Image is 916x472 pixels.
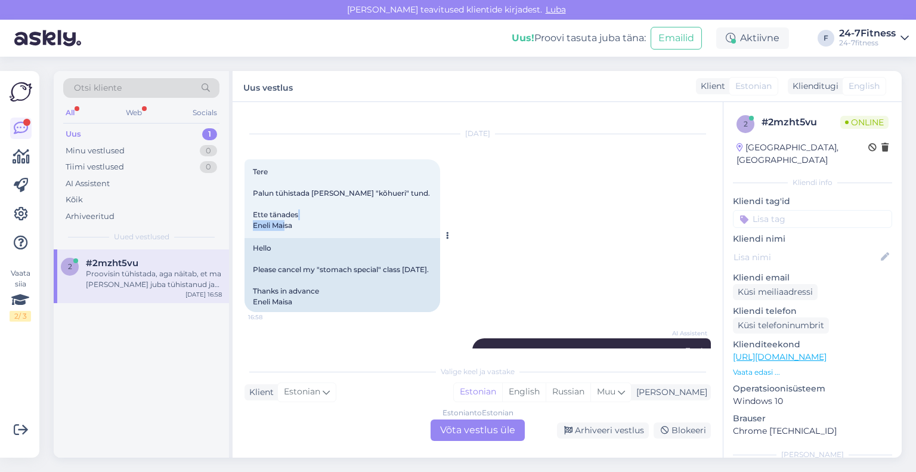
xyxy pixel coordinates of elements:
a: [URL][DOMAIN_NAME] [733,351,827,362]
div: Socials [190,105,219,121]
span: Tere Palun tühistada [PERSON_NAME] "kõhueri" tund. Ette tänades Eneli Maisa [253,167,432,230]
input: Lisa tag [733,210,892,228]
div: Klienditugi [788,80,838,92]
span: Estonian [735,80,772,92]
div: Kõik [66,194,83,206]
div: Valige keel ja vastake [245,366,711,377]
div: Arhiveeritud [66,211,114,223]
div: 1 [202,128,217,140]
div: Proovisin tühistada, aga näitab, et ma [PERSON_NAME] juba tühistanud ja rohkem juskui ei saa. [86,269,222,290]
span: Luba [542,4,570,15]
div: Võta vestlus üle [431,419,525,441]
div: Klient [696,80,725,92]
p: Kliendi email [733,272,892,284]
div: 0 [200,161,217,173]
div: Vaata siia [10,268,31,322]
div: 24-7fitness [839,38,896,48]
p: Kliendi telefon [733,305,892,317]
a: 24-7Fitness24-7fitness [839,29,909,48]
div: Blokeeri [654,422,711,439]
div: Uus [66,128,81,140]
p: Windows 10 [733,395,892,408]
div: Estonian [454,383,502,401]
div: English [502,383,546,401]
div: [DATE] 16:58 [185,290,222,299]
div: 24-7Fitness [839,29,896,38]
span: AI Assistent [663,329,707,338]
div: Tiimi vestlused [66,161,124,173]
div: [PERSON_NAME] [733,449,892,460]
p: Vaata edasi ... [733,367,892,378]
div: Russian [546,383,590,401]
div: Estonian to Estonian [442,408,513,418]
button: Emailid [651,27,702,50]
div: Hello Please cancel my "stomach special" class [DATE]. Thanks in advance Eneli Maisa [245,238,440,312]
div: F [818,30,834,47]
div: [DATE] [245,128,711,139]
div: Klient [245,386,274,399]
div: Aktiivne [716,27,789,49]
label: Uus vestlus [243,78,293,94]
p: Chrome [TECHNICAL_ID] [733,425,892,437]
span: 2 [744,119,748,128]
div: # 2mzht5vu [762,115,840,129]
span: Uued vestlused [114,232,169,242]
span: English [849,80,880,92]
div: Kliendi info [733,177,892,188]
div: [PERSON_NAME] [632,386,707,399]
p: Operatsioonisüsteem [733,382,892,395]
span: 2 [68,262,72,271]
div: Arhiveeri vestlus [557,422,649,439]
div: 2 / 3 [10,311,31,322]
div: Minu vestlused [66,145,125,157]
b: Uus! [512,32,534,44]
p: Kliendi nimi [733,233,892,245]
span: #2mzht5vu [86,258,138,269]
span: 16:58 [248,313,293,322]
img: Askly Logo [10,81,32,103]
p: Brauser [733,412,892,425]
div: Web [123,105,144,121]
span: Online [840,116,889,129]
input: Lisa nimi [734,251,878,264]
p: Klienditeekond [733,338,892,351]
div: Proovi tasuta juba täna: [512,31,646,45]
div: 0 [200,145,217,157]
div: Küsi meiliaadressi [733,284,818,300]
p: Kliendi tag'id [733,195,892,208]
div: [GEOGRAPHIC_DATA], [GEOGRAPHIC_DATA] [736,141,868,166]
span: Muu [597,386,615,397]
div: All [63,105,77,121]
span: Otsi kliente [74,82,122,94]
span: Estonian [284,385,320,399]
div: AI Assistent [66,178,110,190]
div: Küsi telefoninumbrit [733,317,829,334]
